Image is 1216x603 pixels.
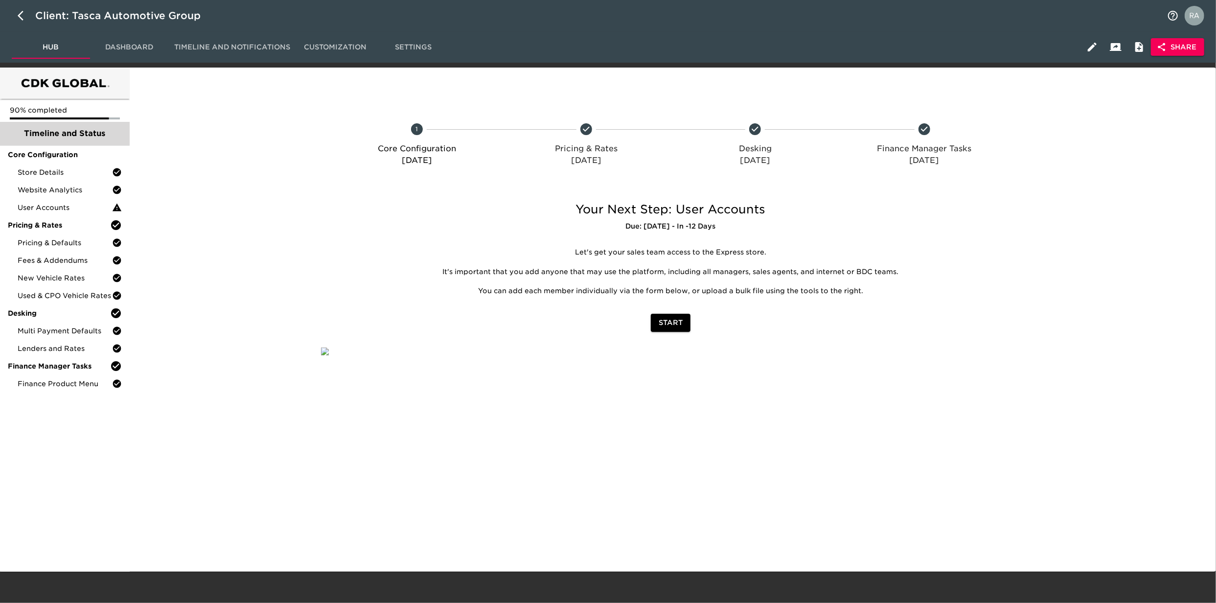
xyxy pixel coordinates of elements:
span: Dashboard [96,41,162,53]
span: Pricing & Rates [8,220,110,230]
span: Pricing & Defaults [18,238,112,248]
img: Profile [1185,6,1204,25]
span: Finance Manager Tasks [8,361,110,371]
p: Let's get your sales team access to the Express store. [328,248,1013,257]
p: Core Configuration [337,143,498,155]
p: [DATE] [337,155,498,166]
span: Customization [302,41,368,53]
span: Settings [380,41,447,53]
span: Website Analytics [18,185,112,195]
span: Start [659,317,683,329]
p: It's important that you add anyone that may use the platform, including all managers, sales agent... [328,267,1013,277]
span: Core Configuration [8,150,122,160]
span: User Accounts [18,203,112,212]
p: Pricing & Rates [505,143,667,155]
div: Client: Tasca Automotive Group [35,8,214,23]
span: Lenders and Rates [18,344,112,353]
h6: Due: [DATE] - In -12 Days [321,221,1021,232]
p: Finance Manager Tasks [844,143,1005,155]
p: You can add each member individually via the form below, or upload a bulk file using the tools to... [328,286,1013,296]
p: [DATE] [675,155,836,166]
p: [DATE] [844,155,1005,166]
span: Desking [8,308,110,318]
button: Share [1151,38,1204,56]
img: qkibX1zbU72zw90W6Gan%2FTemplates%2FRjS7uaFIXtg43HUzxvoG%2F3e51d9d6-1114-4229-a5bf-f5ca567b6beb.jpg [321,348,329,355]
button: Edit Hub [1080,35,1104,59]
text: 1 [416,125,418,133]
h5: Your Next Step: User Accounts [321,202,1021,217]
span: Timeline and Status [8,128,122,139]
span: Hub [18,41,84,53]
p: Desking [675,143,836,155]
button: Start [651,314,690,332]
button: Client View [1104,35,1127,59]
span: New Vehicle Rates [18,273,112,283]
span: Finance Product Menu [18,379,112,389]
p: [DATE] [505,155,667,166]
span: Store Details [18,167,112,177]
button: notifications [1161,4,1185,27]
p: 90% completed [10,105,120,115]
span: Fees & Addendums [18,255,112,265]
span: Share [1159,41,1196,53]
span: Multi Payment Defaults [18,326,112,336]
span: Timeline and Notifications [174,41,290,53]
span: Used & CPO Vehicle Rates [18,291,112,301]
button: Internal Notes and Comments [1127,35,1151,59]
